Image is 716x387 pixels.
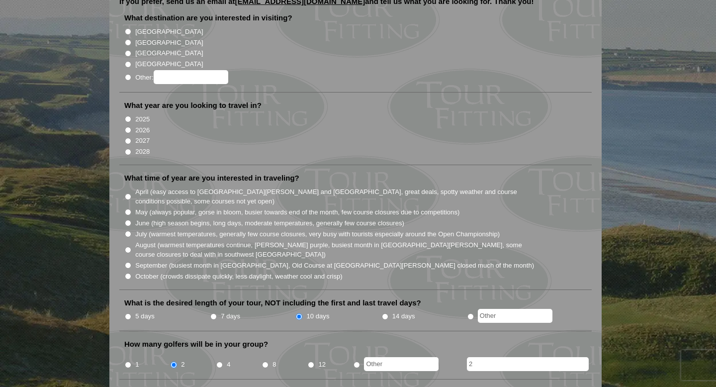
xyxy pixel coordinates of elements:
label: 2 [181,360,184,370]
label: 2027 [135,136,150,146]
label: May (always popular, gorse in bloom, busier towards end of the month, few course closures due to ... [135,207,459,217]
label: [GEOGRAPHIC_DATA] [135,59,203,69]
label: July (warmest temperatures, generally few course closures, very busy with tourists especially aro... [135,229,500,239]
label: [GEOGRAPHIC_DATA] [135,27,203,37]
label: 14 days [392,311,415,321]
label: August (warmest temperatures continue, [PERSON_NAME] purple, busiest month in [GEOGRAPHIC_DATA][P... [135,240,535,260]
label: 2026 [135,125,150,135]
label: 1 [135,360,139,370]
input: Other [478,309,552,323]
label: What is the desired length of your tour, NOT including the first and last travel days? [124,298,421,308]
label: 7 days [221,311,240,321]
label: 2028 [135,147,150,157]
label: June (high season begins, long days, moderate temperatures, generally few course closures) [135,218,404,228]
input: Other [364,357,439,371]
label: Other: [135,70,228,84]
label: What time of year are you interested in traveling? [124,173,299,183]
label: 4 [227,360,230,370]
label: What year are you looking to travel in? [124,100,262,110]
label: 2025 [135,114,150,124]
label: September (busiest month in [GEOGRAPHIC_DATA], Old Course at [GEOGRAPHIC_DATA][PERSON_NAME] close... [135,261,534,271]
label: What destination are you interested in visiting? [124,13,292,23]
label: October (crowds dissipate quickly, less daylight, weather cool and crisp) [135,272,343,282]
label: How many golfers will be in your group? [124,339,268,349]
label: April (easy access to [GEOGRAPHIC_DATA][PERSON_NAME] and [GEOGRAPHIC_DATA], great deals, spotty w... [135,187,535,206]
label: 5 days [135,311,155,321]
label: [GEOGRAPHIC_DATA] [135,38,203,48]
label: [GEOGRAPHIC_DATA] [135,48,203,58]
input: Other: [154,70,228,84]
input: Additional non-golfers? Please specify # [467,357,589,371]
label: 10 days [307,311,330,321]
label: 8 [272,360,276,370]
label: 12 [318,360,326,370]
